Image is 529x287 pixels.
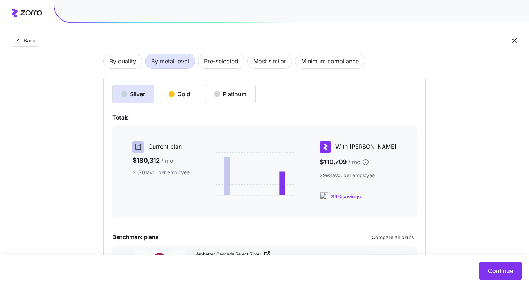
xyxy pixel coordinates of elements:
img: ai-icon.png [320,192,328,201]
span: 39% savings [331,193,361,200]
span: By metal level [151,54,189,68]
button: Minimum compliance [295,54,365,69]
span: / mo [161,156,173,165]
span: Continue [488,266,513,275]
button: Continue [479,262,522,280]
span: Ambetter Cascade Select Silver [196,251,261,257]
img: Ambetter [135,251,185,269]
button: Silver [112,85,154,103]
button: By metal level [145,54,195,69]
div: Current plan [132,141,190,153]
span: Minimum compliance [301,54,359,68]
div: Platinum [214,90,247,98]
button: Platinum [205,85,256,103]
div: Silver [121,90,145,98]
span: By quality [109,54,136,68]
span: Back [21,37,35,44]
button: Most similar [247,54,292,69]
span: Most similar [253,54,286,68]
div: With [PERSON_NAME] [320,141,397,153]
button: AmbetterAmbetter Cascade Select SilverSilverHMO69employees [112,246,417,274]
span: $110,709 [320,156,397,169]
button: By quality [103,54,142,69]
button: Gold [160,85,199,103]
span: Totals [112,113,417,122]
button: Compare all plans [369,232,417,243]
span: $1,701 avg. per employee [132,169,190,176]
span: $180,312 [132,156,190,166]
a: Ambetter Cascade Select Silver [196,250,352,259]
div: Gold [169,90,190,98]
span: Pre-selected [204,54,238,68]
button: Pre-selected [198,54,244,69]
button: Back [12,35,39,47]
span: Compare all plans [372,234,414,241]
span: / mo [348,158,361,167]
span: $993 avg. per employee [320,172,397,179]
span: Benchmark plans [112,233,158,242]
